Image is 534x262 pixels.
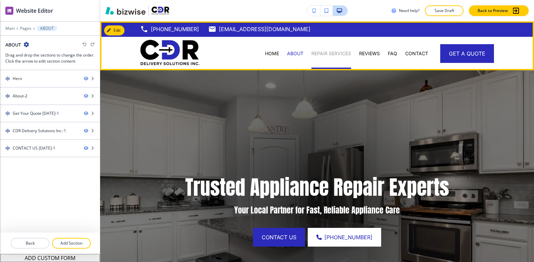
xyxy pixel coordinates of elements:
a: [PHONE_NUMBER] [140,24,199,34]
img: Drag [5,76,10,81]
div: About-2 [13,93,27,99]
button: ABOUT [37,26,57,31]
img: CDR Delivery Solutions Inc. [140,39,200,67]
p: ABOUT [287,50,303,57]
img: Drag [5,94,10,98]
a: [PHONE_NUMBER] [308,228,381,247]
p: Back [11,240,49,246]
div: Hero [13,76,22,82]
p: Add Section [53,240,90,246]
p: Back to Preview [478,8,508,14]
p: Save Draft [434,8,455,14]
button: Edit [104,25,124,35]
button: Pages [20,26,31,31]
span: [PHONE_NUMBER] [324,233,372,241]
button: Contact us [253,228,305,247]
span: GET A QUOTE [449,50,485,58]
p: Trusted Appliance Repair Experts [178,175,456,199]
p: FAQ [388,50,397,57]
div: Get Your Quote Today-1 [13,110,59,116]
p: [EMAIL_ADDRESS][DOMAIN_NAME] [219,24,310,34]
h3: Drag and drop the sections to change the order. Click the arrow to edit section content. [5,52,94,64]
p: [PHONE_NUMBER] [151,24,199,34]
a: [EMAIL_ADDRESS][DOMAIN_NAME] [208,24,310,34]
h3: Need help? [399,8,420,14]
button: Main [5,26,15,31]
div: CDR Delivery Solutions Inc.-1 [13,128,66,134]
p: CONTACT [405,50,428,57]
span: Contact us [262,233,296,241]
button: Back to Preview [469,5,529,16]
h2: ABOUT [5,41,21,48]
h2: Website Editor [16,7,53,15]
img: Drag [5,128,10,133]
button: Save Draft [425,5,464,16]
img: Bizwise Logo [105,7,146,15]
img: editor icon [5,7,13,15]
p: HOME [265,50,279,57]
div: CONTACT US TODAY-1 [13,145,55,151]
p: REVIEWS [359,50,380,57]
p: REPAIR SERVICES [311,50,351,57]
img: Drag [5,111,10,116]
button: Back [11,238,49,249]
button: GET A QUOTE [440,44,494,63]
p: ABOUT [40,26,54,31]
img: Your Logo [152,6,170,15]
img: Drag [5,146,10,151]
button: Add Section [52,238,91,249]
p: Your Local Partner for Fast, Reliable Appliance Care [178,205,456,215]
